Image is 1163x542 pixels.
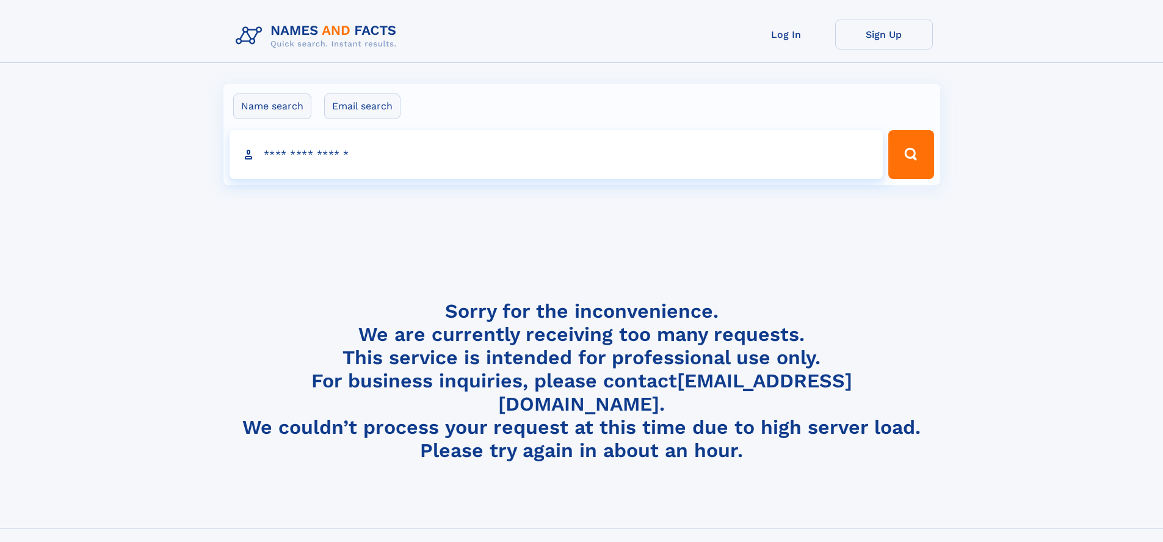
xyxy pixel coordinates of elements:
[888,130,933,179] button: Search Button
[230,130,883,179] input: search input
[835,20,933,49] a: Sign Up
[233,93,311,119] label: Name search
[498,369,852,416] a: [EMAIL_ADDRESS][DOMAIN_NAME]
[231,20,407,53] img: Logo Names and Facts
[737,20,835,49] a: Log In
[324,93,400,119] label: Email search
[231,299,933,463] h4: Sorry for the inconvenience. We are currently receiving too many requests. This service is intend...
